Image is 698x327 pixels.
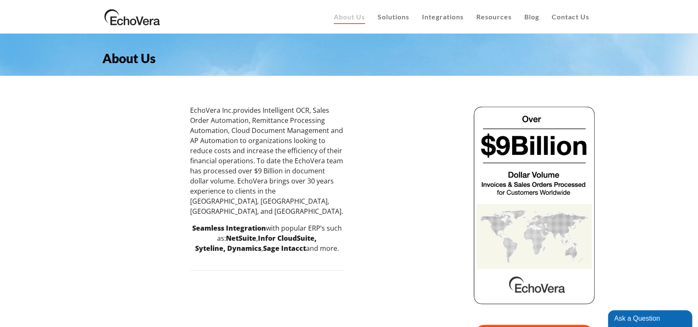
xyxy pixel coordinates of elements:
b: EchoVera Inc. [190,106,233,115]
span: About Us [102,51,156,66]
strong: Dynamics [227,244,261,253]
span: About Us [334,13,365,21]
img: echovera dollar volume [472,105,596,305]
img: EchoVera [102,6,162,27]
span: Contact Us [552,13,589,21]
strong: Seamless Integration [192,223,266,233]
iframe: chat widget [608,308,694,327]
p: with popular ERP’s such as: , , and more. [190,223,344,253]
p: provides Intelligent OCR, Sales Order Automation, Remittance Processing Automation, Cloud Documen... [190,105,344,216]
strong: Sage Intacct [263,244,306,253]
span: Integrations [422,13,464,21]
strong: NetSuite [226,234,256,243]
span: Solutions [378,13,409,21]
span: Blog [524,13,539,21]
span: Resources [476,13,512,21]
